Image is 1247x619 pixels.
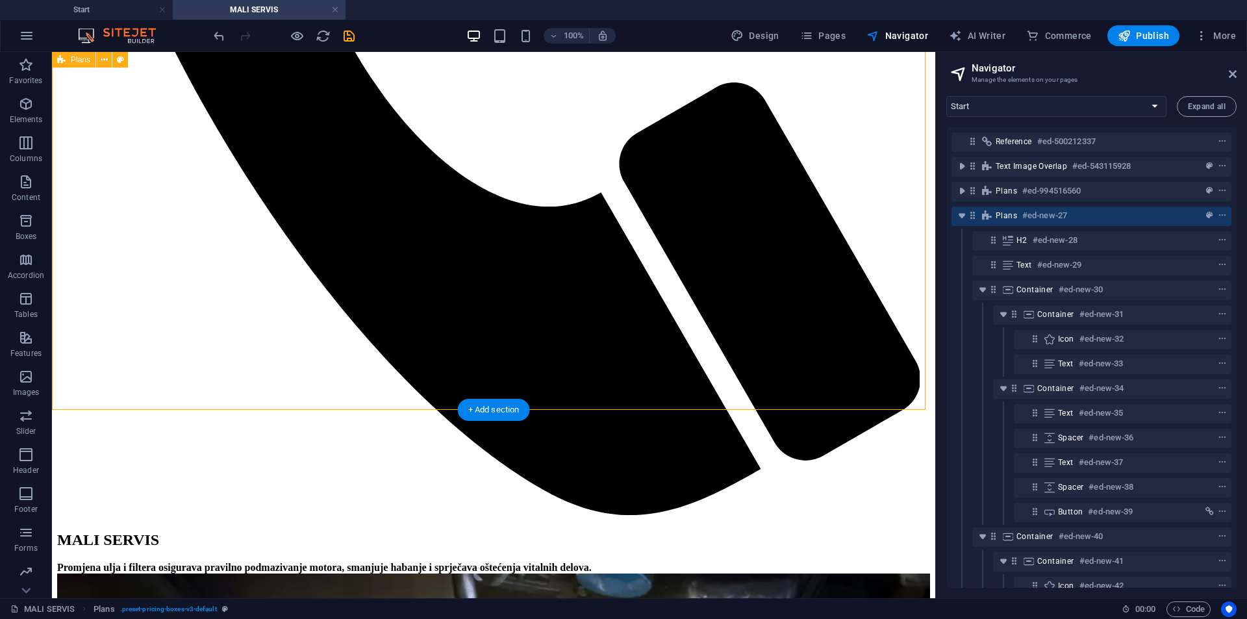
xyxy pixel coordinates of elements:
h6: #ed-new-39 [1088,504,1133,520]
button: More [1190,25,1241,46]
button: undo [211,28,227,44]
span: Container [1037,383,1074,394]
span: Text [1058,457,1074,468]
span: Plans [996,186,1017,196]
h6: #ed-new-38 [1089,479,1133,495]
button: context-menu [1216,307,1229,322]
button: reload [315,28,331,44]
button: context-menu [1216,578,1229,594]
span: Click to select. Double-click to edit [94,601,114,617]
span: Plans [996,210,1017,221]
i: On resize automatically adjust zoom level to fit chosen device. [597,30,609,42]
button: context-menu [1216,381,1229,396]
h6: #ed-new-31 [1079,307,1124,322]
span: Container [1016,284,1053,295]
button: Click here to leave preview mode and continue editing [289,28,305,44]
a: Click to cancel selection. Double-click to open Pages [10,601,75,617]
h6: #ed-new-33 [1079,356,1124,372]
p: Elements [10,114,43,125]
button: 100% [544,28,590,44]
h2: Navigator [972,62,1237,74]
span: Reference [996,136,1032,147]
button: Publish [1107,25,1179,46]
p: Slider [16,426,36,436]
span: . preset-pricing-boxes-v3-default [120,601,217,617]
span: : [1144,604,1146,614]
span: Container [1037,556,1074,566]
span: Icon [1058,581,1074,591]
span: Commerce [1026,29,1092,42]
p: Features [10,348,42,359]
button: context-menu [1216,158,1229,174]
h6: #ed-new-32 [1079,331,1124,347]
span: Navigator [866,29,928,42]
button: context-menu [1216,356,1229,372]
span: Code [1172,601,1205,617]
button: preset [1203,183,1216,199]
h6: #ed-new-28 [1033,233,1077,248]
button: toggle-expand [954,208,970,223]
h3: Manage the elements on your pages [972,74,1211,86]
h6: #ed-new-35 [1079,405,1124,421]
h6: #ed-500212337 [1037,134,1096,149]
button: link [1203,504,1216,520]
div: + Add section [458,399,530,421]
button: Design [725,25,785,46]
span: Text [1016,260,1032,270]
button: Expand all [1177,96,1237,117]
nav: breadcrumb [94,601,228,617]
div: Design (Ctrl+Alt+Y) [725,25,785,46]
button: context-menu [1216,282,1229,297]
button: context-menu [1216,430,1229,446]
p: Columns [10,153,42,164]
i: Reload page [316,29,331,44]
button: context-menu [1216,553,1229,569]
button: context-menu [1216,233,1229,248]
button: Navigator [861,25,933,46]
p: Images [13,387,40,398]
button: context-menu [1216,183,1229,199]
span: Spacer [1058,482,1083,492]
button: Code [1166,601,1211,617]
button: context-menu [1216,134,1229,149]
span: AI Writer [949,29,1005,42]
p: Tables [14,309,38,320]
p: Forms [14,543,38,553]
button: context-menu [1216,529,1229,544]
h6: #ed-543115928 [1072,158,1131,174]
span: Design [731,29,779,42]
span: Pages [800,29,846,42]
h6: #ed-new-36 [1089,430,1133,446]
span: Icon [1058,334,1074,344]
button: toggle-expand [954,158,970,174]
span: H2 [1016,235,1027,246]
h6: #ed-new-27 [1022,208,1067,223]
button: Commerce [1021,25,1097,46]
h6: #ed-new-30 [1059,282,1103,297]
button: context-menu [1216,504,1229,520]
span: Text image overlap [996,161,1067,171]
span: Button [1058,507,1083,517]
button: Usercentrics [1221,601,1237,617]
h6: #ed-994516560 [1022,183,1081,199]
button: toggle-expand [975,529,990,544]
p: Accordion [8,270,44,281]
p: Boxes [16,231,37,242]
button: toggle-expand [996,381,1011,396]
p: Marketing [8,582,44,592]
span: Publish [1118,29,1169,42]
img: Editor Logo [75,28,172,44]
span: Text [1058,359,1074,369]
h4: MALI SERVIS [173,3,346,17]
button: AI Writer [944,25,1011,46]
span: Spacer [1058,433,1083,443]
button: Pages [795,25,851,46]
p: Favorites [9,75,42,86]
i: Undo: Change text (Ctrl+Z) [212,29,227,44]
button: context-menu [1216,208,1229,223]
h6: #ed-new-34 [1079,381,1124,396]
h6: #ed-new-40 [1059,529,1103,544]
button: preset [1203,158,1216,174]
button: context-menu [1216,257,1229,273]
p: Footer [14,504,38,514]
